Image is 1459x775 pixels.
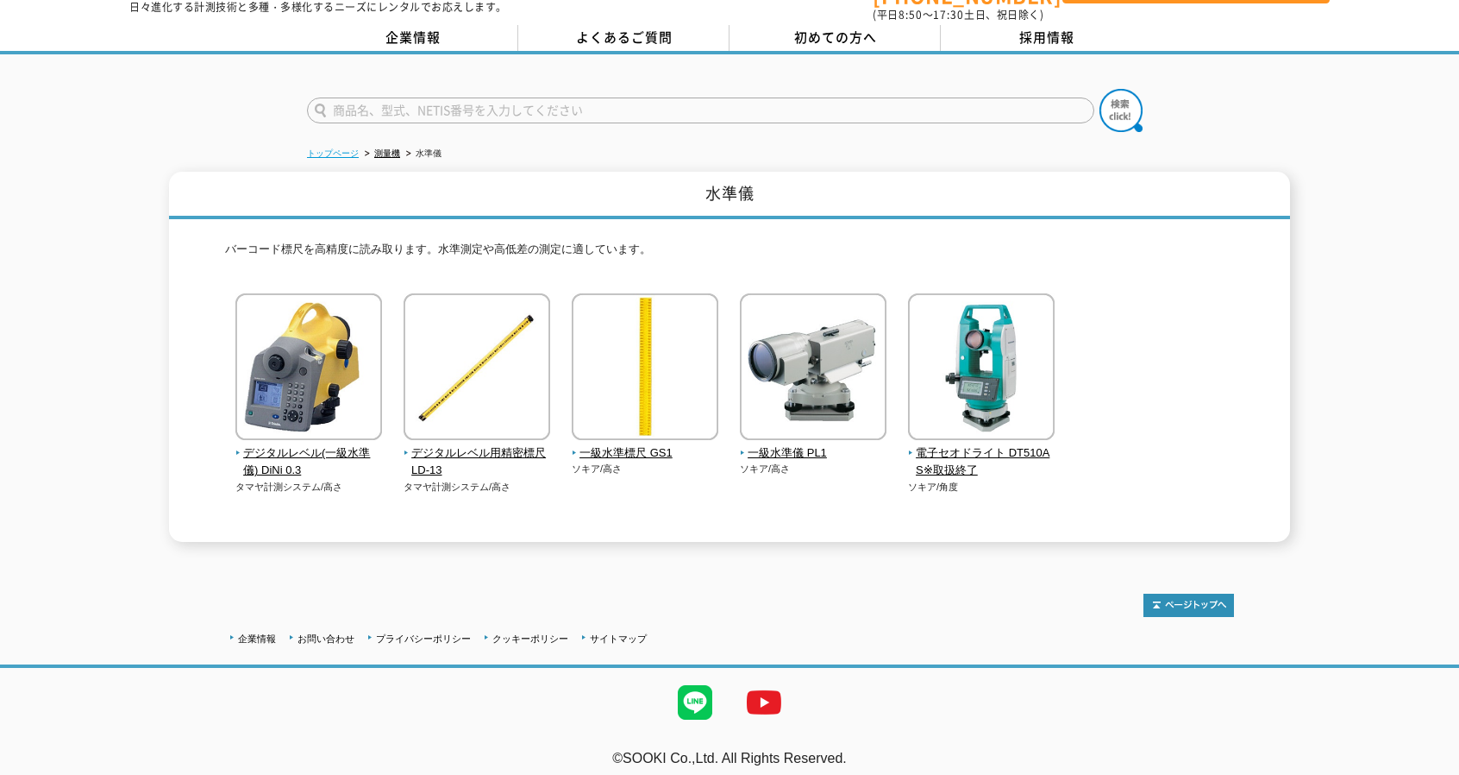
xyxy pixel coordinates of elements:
img: デジタルレベル(一級水準儀) DiNi 0.3 [235,293,382,444]
a: 一級水準儀 PL1 [740,428,887,463]
p: タマヤ計測システム/高さ [404,480,551,495]
img: 電子セオドライト DT510AS※取扱終了 [908,293,1055,444]
span: 一級水準標尺 GS1 [572,444,719,463]
a: 初めての方へ [729,25,941,51]
h1: 水準儀 [169,172,1290,219]
p: バーコード標尺を高精度に読み取ります。水準測定や高低差の測定に適しています。 [225,241,1234,268]
span: 8:50 [899,7,923,22]
li: 水準儀 [403,145,441,163]
a: 企業情報 [238,633,276,644]
img: 一級水準標尺 GS1 [572,293,718,444]
a: お問い合わせ [297,633,354,644]
a: サイトマップ [590,633,647,644]
a: デジタルレベル用精密標尺 LD-13 [404,428,551,480]
p: 日々進化する計測技術と多種・多様化するニーズにレンタルでお応えします。 [129,2,507,12]
span: デジタルレベル用精密標尺 LD-13 [404,444,551,481]
a: トップページ [307,148,359,158]
a: 測量機 [374,148,400,158]
a: 電子セオドライト DT510AS※取扱終了 [908,428,1055,480]
span: 初めての方へ [794,28,877,47]
img: 一級水準儀 PL1 [740,293,886,444]
img: トップページへ [1143,594,1234,617]
span: 17:30 [933,7,964,22]
img: YouTube [729,668,798,737]
a: プライバシーポリシー [376,633,471,644]
a: デジタルレベル(一級水準儀) DiNi 0.3 [235,428,383,480]
p: ソキア/高さ [740,462,887,476]
a: 一級水準標尺 GS1 [572,428,719,463]
span: 電子セオドライト DT510AS※取扱終了 [908,444,1055,481]
p: タマヤ計測システム/高さ [235,480,383,495]
input: 商品名、型式、NETIS番号を入力してください [307,98,1094,123]
span: 一級水準儀 PL1 [740,444,887,463]
img: デジタルレベル用精密標尺 LD-13 [404,293,550,444]
a: よくあるご質問 [518,25,729,51]
img: btn_search.png [1099,89,1143,132]
img: LINE [661,668,729,737]
a: 企業情報 [307,25,518,51]
a: 採用情報 [941,25,1152,51]
a: クッキーポリシー [492,633,568,644]
p: ソキア/角度 [908,480,1055,495]
span: (平日 ～ 土日、祝日除く) [873,7,1043,22]
span: デジタルレベル(一級水準儀) DiNi 0.3 [235,444,383,481]
p: ソキア/高さ [572,462,719,476]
